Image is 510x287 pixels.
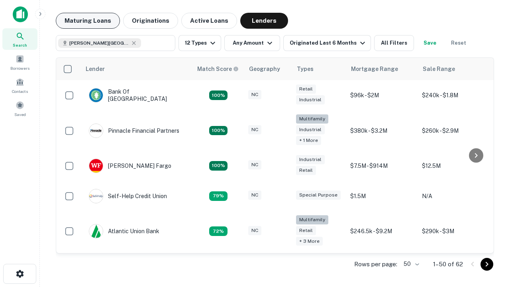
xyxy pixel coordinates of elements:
div: Multifamily [296,114,328,124]
th: Mortgage Range [346,58,418,80]
div: Sale Range [423,64,455,74]
td: N/A [418,181,490,211]
td: $1.5M [346,181,418,211]
td: $12.5M [418,151,490,181]
button: Originations [123,13,178,29]
a: Saved [2,98,37,119]
div: Industrial [296,95,325,104]
td: $246.5k - $9.2M [346,211,418,252]
span: Saved [14,111,26,118]
button: Any Amount [224,35,280,51]
iframe: Chat Widget [470,198,510,236]
span: Borrowers [10,65,29,71]
div: NC [248,90,261,99]
div: Types [297,64,314,74]
div: Retail [296,226,316,235]
td: $260k - $2.9M [418,110,490,151]
button: Save your search to get updates of matches that match your search criteria. [417,35,443,51]
div: NC [248,191,261,200]
span: Search [13,42,27,48]
div: NC [248,160,261,169]
button: Active Loans [181,13,237,29]
button: Lenders [240,13,288,29]
th: Capitalize uses an advanced AI algorithm to match your search with the best lender. The match sco... [192,58,244,80]
div: Matching Properties: 11, hasApolloMatch: undefined [209,191,228,201]
div: Self-help Credit Union [89,189,167,203]
p: 1–50 of 62 [433,259,463,269]
div: Geography [249,64,280,74]
span: [PERSON_NAME][GEOGRAPHIC_DATA], [GEOGRAPHIC_DATA] [69,39,129,47]
p: Rows per page: [354,259,397,269]
img: picture [89,88,103,102]
th: Geography [244,58,292,80]
div: Atlantic Union Bank [89,224,159,238]
img: picture [89,159,103,173]
th: Lender [81,58,192,80]
button: Maturing Loans [56,13,120,29]
div: NC [248,226,261,235]
div: Bank Of [GEOGRAPHIC_DATA] [89,88,184,102]
div: Industrial [296,125,325,134]
a: Borrowers [2,51,37,73]
div: Pinnacle Financial Partners [89,124,179,138]
button: 12 Types [178,35,221,51]
a: Contacts [2,75,37,96]
img: capitalize-icon.png [13,6,28,22]
div: Industrial [296,155,325,164]
td: $480k - $3.1M [418,251,490,281]
h6: Match Score [197,65,237,73]
div: Originated Last 6 Months [290,38,367,48]
div: [PERSON_NAME] Fargo [89,159,171,173]
td: $200k - $3.3M [346,251,418,281]
td: $96k - $2M [346,80,418,110]
a: Search [2,28,37,50]
div: Retail [296,85,316,94]
div: + 1 more [296,136,321,145]
div: + 3 more [296,237,323,246]
div: Capitalize uses an advanced AI algorithm to match your search with the best lender. The match sco... [197,65,239,73]
td: $7.5M - $914M [346,151,418,181]
button: Originated Last 6 Months [283,35,371,51]
div: Multifamily [296,215,328,224]
div: NC [248,125,261,134]
div: Matching Properties: 10, hasApolloMatch: undefined [209,226,228,236]
td: $380k - $3.2M [346,110,418,151]
img: picture [89,189,103,203]
div: Lender [86,64,105,74]
td: $290k - $3M [418,211,490,252]
div: 50 [400,258,420,270]
div: Matching Properties: 15, hasApolloMatch: undefined [209,161,228,171]
td: $240k - $1.8M [418,80,490,110]
div: Retail [296,166,316,175]
img: picture [89,224,103,238]
button: Go to next page [481,258,493,271]
div: Matching Properties: 25, hasApolloMatch: undefined [209,126,228,136]
button: All Filters [374,35,414,51]
div: Mortgage Range [351,64,398,74]
img: picture [89,124,103,138]
button: Reset [446,35,471,51]
div: Matching Properties: 14, hasApolloMatch: undefined [209,90,228,100]
th: Sale Range [418,58,490,80]
th: Types [292,58,346,80]
span: Contacts [12,88,28,94]
div: Special Purpose [296,191,341,200]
